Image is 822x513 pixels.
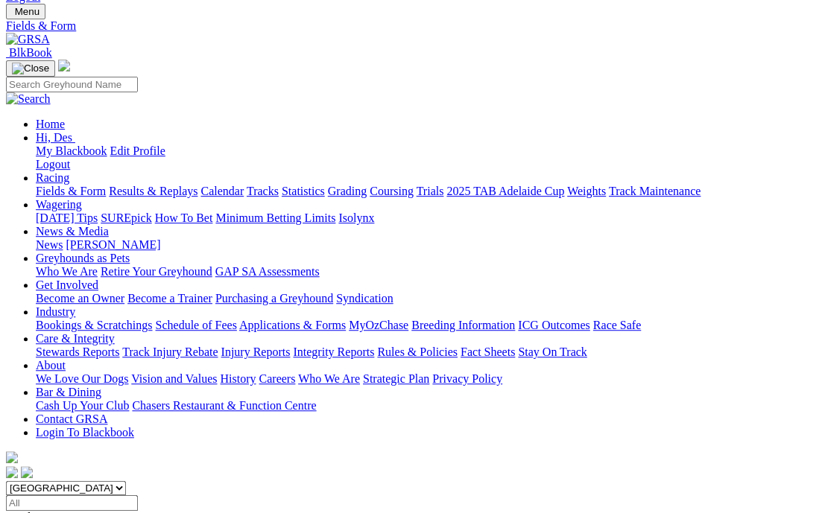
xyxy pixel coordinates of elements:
a: Coursing [370,185,414,197]
a: Grading [328,185,367,197]
input: Search [6,77,138,92]
div: Industry [36,319,816,332]
a: [PERSON_NAME] [66,238,160,251]
a: About [36,359,66,372]
a: Strategic Plan [363,372,429,385]
a: Purchasing a Greyhound [215,292,333,305]
div: Care & Integrity [36,345,816,359]
span: BlkBook [9,46,52,59]
a: Hi, Des [36,131,75,144]
a: Calendar [200,185,244,197]
a: News [36,238,63,251]
a: Weights [567,185,606,197]
a: Become a Trainer [127,292,212,305]
a: SUREpick [101,211,151,224]
img: facebook.svg [6,466,18,478]
a: Trials [416,185,443,197]
span: Menu [15,6,39,17]
img: logo-grsa-white.png [6,451,18,463]
a: We Love Our Dogs [36,372,128,385]
a: Edit Profile [110,144,165,157]
a: Careers [259,372,295,385]
img: logo-grsa-white.png [58,60,70,71]
a: Isolynx [338,211,374,224]
a: Minimum Betting Limits [215,211,335,224]
a: History [220,372,256,385]
a: Rules & Policies [377,345,458,358]
a: Logout [36,158,70,171]
a: Greyhounds as Pets [36,252,130,264]
a: Integrity Reports [293,345,374,358]
a: MyOzChase [349,319,408,331]
div: Racing [36,185,816,198]
a: Care & Integrity [36,332,115,345]
a: BlkBook [6,46,52,59]
a: Statistics [282,185,325,197]
a: Race Safe [592,319,640,331]
a: Industry [36,305,75,318]
a: Racing [36,171,69,184]
a: Stay On Track [518,345,587,358]
a: Privacy Policy [432,372,502,385]
a: Get Involved [36,278,98,291]
a: Injury Reports [221,345,290,358]
a: Fields & Form [36,185,106,197]
a: Login To Blackbook [36,426,134,439]
a: Fact Sheets [461,345,515,358]
a: Vision and Values [131,372,217,385]
div: Hi, Des [36,144,816,171]
a: Who We Are [298,372,360,385]
img: GRSA [6,33,50,46]
input: Select date [6,495,138,511]
a: ICG Outcomes [518,319,589,331]
a: Who We Are [36,265,98,278]
div: About [36,372,816,386]
a: Results & Replays [109,185,197,197]
div: News & Media [36,238,816,252]
a: Chasers Restaurant & Function Centre [132,399,316,412]
img: Close [12,63,49,74]
div: Get Involved [36,292,816,305]
a: Fields & Form [6,19,816,33]
a: Become an Owner [36,292,124,305]
a: Breeding Information [411,319,515,331]
a: Home [36,118,65,130]
a: Contact GRSA [36,412,107,425]
div: Bar & Dining [36,399,816,412]
a: [DATE] Tips [36,211,98,224]
a: GAP SA Assessments [215,265,320,278]
a: Retire Your Greyhound [101,265,212,278]
div: Greyhounds as Pets [36,265,816,278]
a: Track Maintenance [609,185,701,197]
button: Toggle navigation [6,4,45,19]
button: Toggle navigation [6,60,55,77]
a: Track Injury Rebate [122,345,218,358]
a: News & Media [36,225,109,238]
a: Wagering [36,198,82,211]
a: Bookings & Scratchings [36,319,152,331]
span: Hi, Des [36,131,72,144]
a: Applications & Forms [239,319,346,331]
img: twitter.svg [21,466,33,478]
a: Cash Up Your Club [36,399,129,412]
a: Stewards Reports [36,345,119,358]
a: How To Bet [155,211,213,224]
a: Syndication [336,292,393,305]
a: Tracks [247,185,279,197]
a: 2025 TAB Adelaide Cup [446,185,564,197]
img: Search [6,92,51,106]
a: Bar & Dining [36,386,101,398]
div: Wagering [36,211,816,225]
a: My Blackbook [36,144,107,157]
a: Schedule of Fees [155,319,236,331]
